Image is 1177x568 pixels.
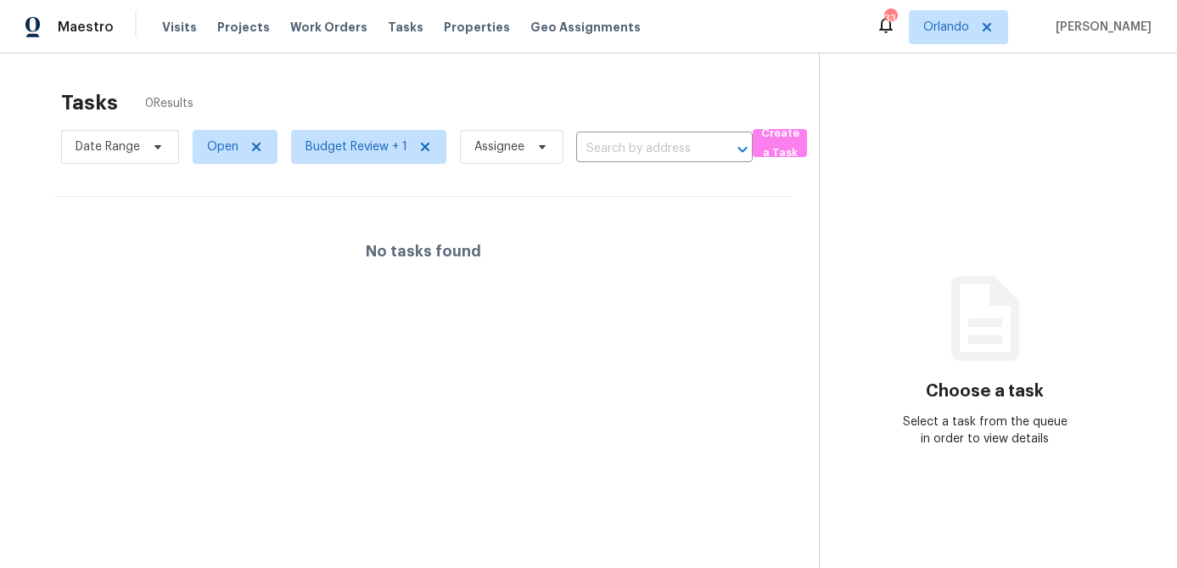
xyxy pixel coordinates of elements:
[145,95,193,112] span: 0 Results
[474,138,524,155] span: Assignee
[290,19,367,36] span: Work Orders
[388,21,423,33] span: Tasks
[761,124,799,163] span: Create a Task
[731,138,754,161] button: Open
[58,19,114,36] span: Maestro
[217,19,270,36] span: Projects
[76,138,140,155] span: Date Range
[753,129,807,157] button: Create a Task
[366,243,481,260] h4: No tasks found
[576,136,705,162] input: Search by address
[61,94,118,111] h2: Tasks
[926,383,1044,400] h3: Choose a task
[444,19,510,36] span: Properties
[162,19,197,36] span: Visits
[1049,19,1152,36] span: [PERSON_NAME]
[305,138,407,155] span: Budget Review + 1
[530,19,641,36] span: Geo Assignments
[207,138,238,155] span: Open
[884,10,896,27] div: 33
[923,19,969,36] span: Orlando
[902,413,1067,447] div: Select a task from the queue in order to view details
